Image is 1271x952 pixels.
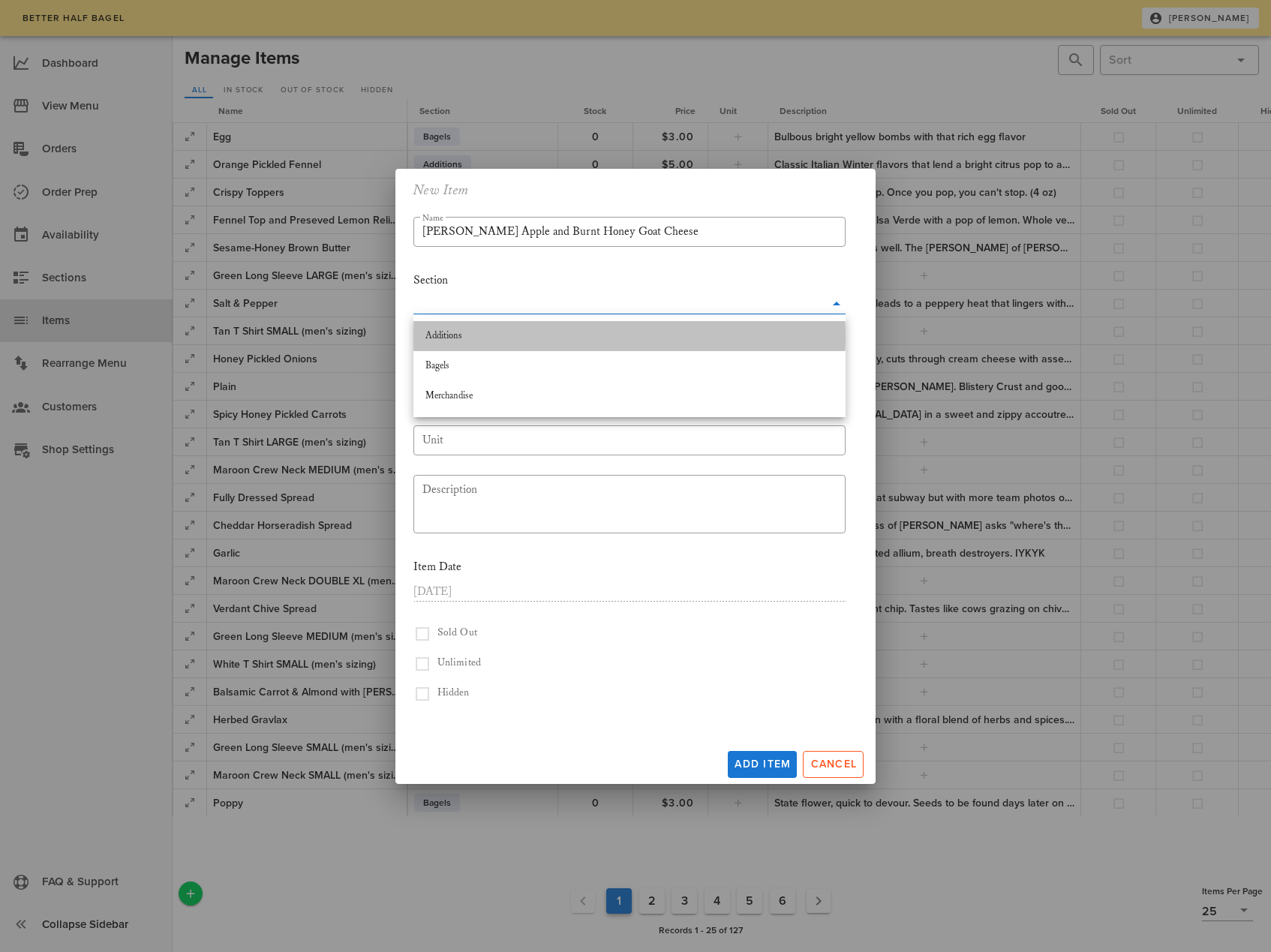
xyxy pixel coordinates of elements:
span: Hidden [437,686,470,699]
label: Name [422,212,443,224]
div: Item Date [413,559,846,575]
span: Cancel [810,758,857,770]
div: Merchandise [425,390,834,402]
div: Additions [425,330,834,342]
span: Unlimited [437,656,481,669]
button: Add Item [728,751,797,778]
h2: New Item [413,178,469,202]
div: Section [413,272,846,289]
span: Sold Out [437,626,477,639]
div: Bagels [425,360,834,372]
button: Cancel [803,751,864,778]
span: Add Item [734,758,791,770]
